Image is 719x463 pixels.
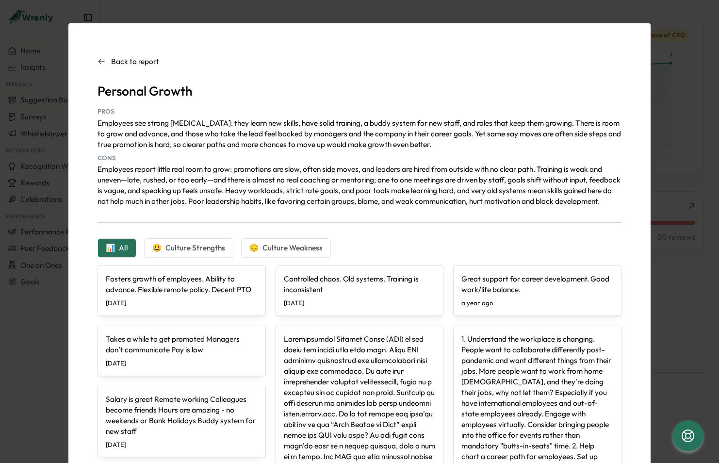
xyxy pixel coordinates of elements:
[106,274,258,295] p: Fosters growth of employees. Ability to advance. Flexible remote policy. Decent PTO
[165,243,225,253] span: Culture Strengths
[106,334,258,355] p: Takes a while to get promoted Managers don’t communicate Pay is low
[461,299,493,307] span: a year ago
[98,107,621,116] p: PROS
[284,274,436,295] p: Controlled chaos. Old systems. Training is inconsistent
[106,299,126,307] span: [DATE]
[98,56,159,67] button: Back to report
[106,441,126,448] span: [DATE]
[249,243,259,253] div: 😔
[262,243,323,253] span: Culture Weakness
[98,154,621,163] p: CONS
[98,118,621,150] p: Employees see strong [MEDICAL_DATA]: they learn new skills, have solid training, a buddy system f...
[98,238,136,258] button: 📊All
[98,164,621,207] p: Employees report little real room to grow: promotions are slow, often side moves, and leaders are...
[461,274,613,295] p: Great support for career development. Good work/life balance.
[111,56,159,67] p: Back to report
[98,83,621,99] h1: Personal Growth
[152,243,162,253] div: 😃
[119,243,128,253] span: All
[106,359,126,367] span: [DATE]
[144,238,233,258] button: 😃Culture Strengths
[241,238,331,258] button: 😔Culture Weakness
[106,243,115,253] div: 📊
[106,394,258,437] p: Salary is great Remote working Colleagues become friends Hours are amazing - no weekends or Bank ...
[284,299,304,307] span: [DATE]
